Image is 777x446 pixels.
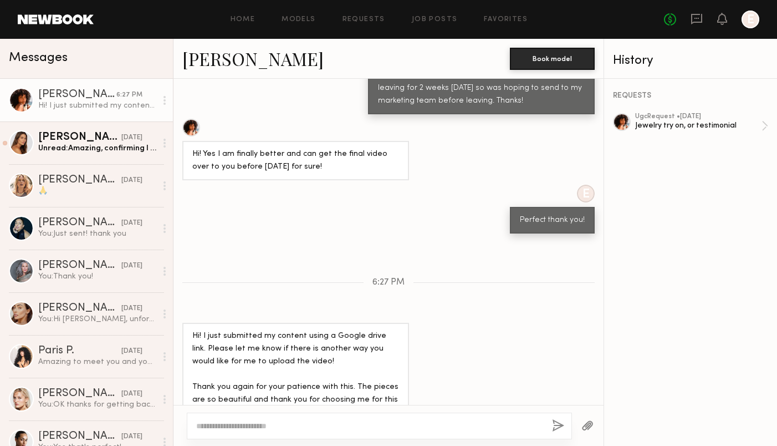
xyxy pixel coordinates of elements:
[742,11,759,28] a: E
[38,431,121,442] div: [PERSON_NAME]
[38,260,121,271] div: [PERSON_NAME]
[116,90,142,100] div: 6:27 PM
[510,48,595,70] button: Book model
[38,175,121,186] div: [PERSON_NAME]
[38,229,156,239] div: You: Just sent! thank you
[635,113,768,139] a: ugcRequest •[DATE]Jewelry try on, or testimonial
[38,89,116,100] div: [PERSON_NAME]
[121,218,142,229] div: [DATE]
[38,186,156,196] div: 🙏
[121,346,142,357] div: [DATE]
[378,57,585,108] div: Hi, hope you are feeling better! Wanted to check in and see if are able to provide a video this w...
[635,120,761,131] div: Jewelry try on, or testimonial
[38,303,121,314] div: [PERSON_NAME]
[38,357,156,367] div: Amazing to meet you and your team! Had such a fun shoot! Can’t wait to see the final images!!
[38,346,121,357] div: Paris P.
[121,133,142,143] div: [DATE]
[38,388,121,399] div: [PERSON_NAME]
[192,330,399,419] div: Hi! I just submitted my content using a Google drive link. Please let me know if there is another...
[38,217,121,229] div: [PERSON_NAME]
[343,16,385,23] a: Requests
[9,52,68,64] span: Messages
[613,92,768,100] div: REQUESTS
[520,214,585,227] div: Perfect thank you!
[231,16,255,23] a: Home
[182,47,324,70] a: [PERSON_NAME]
[38,314,156,325] div: You: Hi [PERSON_NAME], unfortunately I am a one woman business and I have to stick to a budget fo...
[372,278,405,287] span: 6:27 PM
[121,389,142,399] div: [DATE]
[38,271,156,282] div: You: Thank you!
[121,175,142,186] div: [DATE]
[38,132,121,143] div: [PERSON_NAME]
[282,16,315,23] a: Models
[38,143,156,154] div: Unread: Amazing, confirming I received the items. I’m hoping to film [DATE] after work or over th...
[121,261,142,271] div: [DATE]
[510,53,595,63] a: Book model
[412,16,458,23] a: Job Posts
[613,54,768,67] div: History
[121,303,142,314] div: [DATE]
[38,100,156,111] div: Hi! I just submitted my content using a Google drive link. Please let me know if there is another...
[635,113,761,120] div: ugc Request • [DATE]
[121,432,142,442] div: [DATE]
[38,399,156,410] div: You: OK thanks for getting back to me! I'm trying to coordinate a small shoot in the next 2 weeks...
[192,148,399,174] div: Hi! Yes I am finally better and can get the final video over to you before [DATE] for sure!
[484,16,528,23] a: Favorites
